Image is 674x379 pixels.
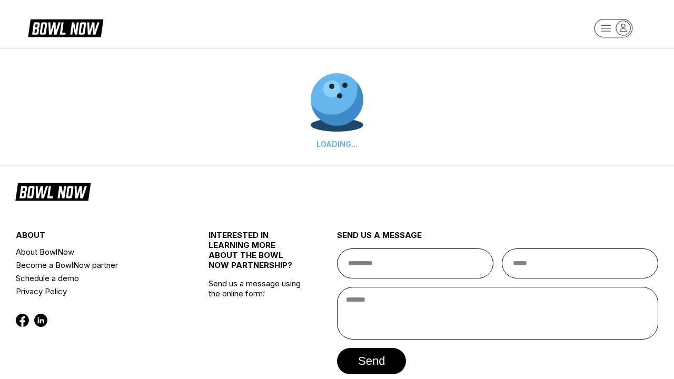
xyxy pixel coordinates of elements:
[16,230,176,245] div: about
[16,245,176,258] a: About BowlNow
[16,272,176,285] a: Schedule a demo
[209,230,305,278] div: INTERESTED IN LEARNING MORE ABOUT THE BOWL NOW PARTNERSHIP?
[337,230,658,248] div: send us a message
[337,348,406,374] button: send
[16,258,176,272] a: Become a BowlNow partner
[311,139,363,148] div: LOADING...
[16,285,176,298] a: Privacy Policy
